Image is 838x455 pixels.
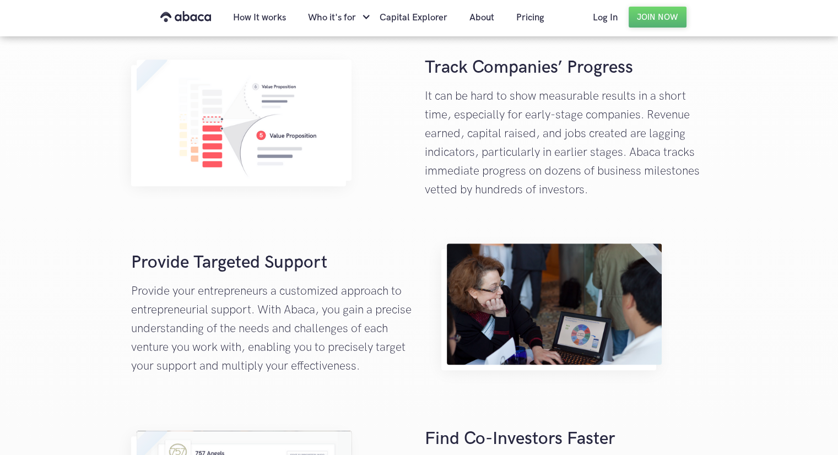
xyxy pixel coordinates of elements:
strong: Find Co-Investors Faster [425,428,615,449]
p: It can be hard to show measurable results in a short time, especially for early-stage companies. ... [425,87,707,199]
a: Join Now [629,7,686,28]
strong: Track Companies’ Progress [425,57,633,78]
strong: Provide Targeted Support [131,252,327,273]
p: Provide your entrepreneurs a customized approach to entrepreneurial support. With Abaca, you gain... [131,282,413,376]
